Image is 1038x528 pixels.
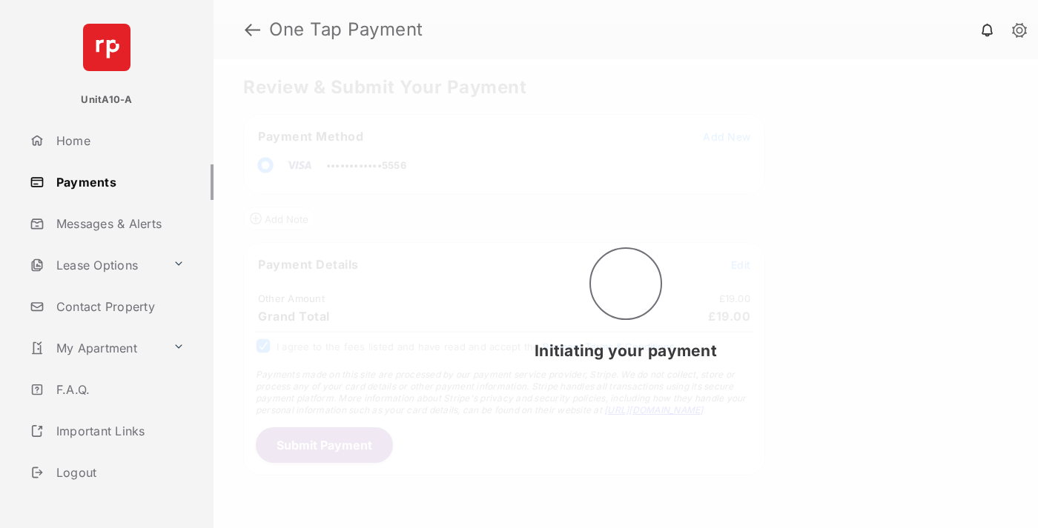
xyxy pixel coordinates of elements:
a: Logout [24,455,214,490]
a: Messages & Alerts [24,206,214,241]
a: Important Links [24,413,191,449]
a: F.A.Q. [24,372,214,407]
a: My Apartment [24,330,167,366]
p: UnitA10-A [81,93,132,107]
a: Payments [24,164,214,200]
img: svg+xml;base64,PHN2ZyB4bWxucz0iaHR0cDovL3d3dy53My5vcmcvMjAwMC9zdmciIHdpZHRoPSI2NCIgaGVpZ2h0PSI2NC... [83,24,130,71]
a: Contact Property [24,289,214,324]
a: Lease Options [24,247,167,283]
strong: One Tap Payment [269,21,423,39]
span: Initiating your payment [535,341,717,360]
a: Home [24,123,214,158]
